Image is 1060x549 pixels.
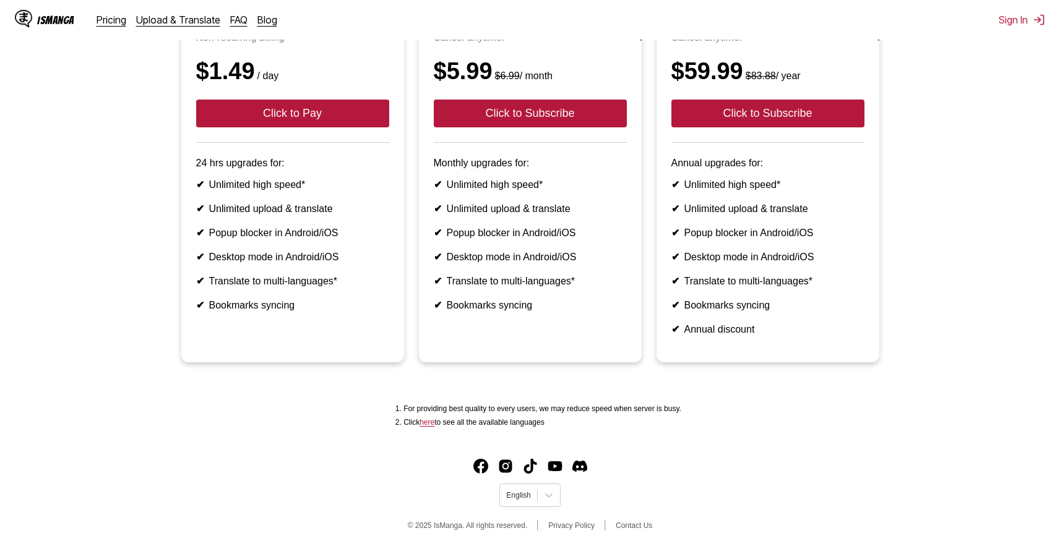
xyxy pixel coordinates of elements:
[523,459,538,474] img: IsManga TikTok
[498,459,513,474] a: Instagram
[671,228,679,238] b: ✔
[671,100,864,127] button: Click to Subscribe
[434,299,627,311] li: Bookmarks syncing
[196,251,389,263] li: Desktop mode in Android/iOS
[420,418,434,427] a: Available languages
[616,521,652,530] a: Contact Us
[671,179,679,190] b: ✔
[671,323,864,335] li: Annual discount
[743,70,801,81] small: / year
[434,179,627,190] li: Unlimited high speed*
[196,179,389,190] li: Unlimited high speed*
[548,459,562,474] a: Youtube
[498,459,513,474] img: IsManga Instagram
[671,275,864,287] li: Translate to multi-languages*
[196,252,204,262] b: ✔
[746,70,776,81] s: $83.88
[506,491,508,500] input: Select language
[572,459,587,474] img: IsManga Discord
[434,251,627,263] li: Desktop mode in Android/iOS
[671,252,679,262] b: ✔
[671,179,864,190] li: Unlimited high speed*
[196,300,204,310] b: ✔
[15,10,32,27] img: IsManga Logo
[403,404,681,413] li: For providing best quality to every users, we may reduce speed when server is busy.
[671,203,679,214] b: ✔
[37,14,74,26] div: IsManga
[196,227,389,239] li: Popup blocker in Android/iOS
[1033,14,1045,26] img: Sign out
[196,228,204,238] b: ✔
[196,299,389,311] li: Bookmarks syncing
[999,14,1045,26] button: Sign In
[136,14,220,26] a: Upload & Translate
[434,203,627,215] li: Unlimited upload & translate
[408,521,528,530] span: © 2025 IsManga. All rights reserved.
[523,459,538,474] a: TikTok
[196,203,204,214] b: ✔
[493,70,553,81] small: / month
[671,227,864,239] li: Popup blocker in Android/iOS
[671,299,864,311] li: Bookmarks syncing
[257,14,277,26] a: Blog
[671,300,679,310] b: ✔
[473,459,488,474] img: IsManga Facebook
[196,275,389,287] li: Translate to multi-languages*
[255,70,279,81] small: / day
[671,203,864,215] li: Unlimited upload & translate
[671,58,864,85] div: $59.99
[434,179,442,190] b: ✔
[196,100,389,127] button: Click to Pay
[230,14,248,26] a: FAQ
[671,158,864,169] p: Annual upgrades for:
[671,324,679,334] b: ✔
[434,158,627,169] p: Monthly upgrades for:
[403,418,681,427] li: Click to see all the available languages
[196,58,389,85] div: $1.49
[548,459,562,474] img: IsManga YouTube
[196,203,389,215] li: Unlimited upload & translate
[548,521,595,530] a: Privacy Policy
[434,203,442,214] b: ✔
[434,227,627,239] li: Popup blocker in Android/iOS
[15,10,97,30] a: IsManga LogoIsManga
[196,158,389,169] p: 24 hrs upgrades for:
[434,276,442,286] b: ✔
[97,14,126,26] a: Pricing
[434,228,442,238] b: ✔
[196,276,204,286] b: ✔
[495,70,520,81] s: $6.99
[434,252,442,262] b: ✔
[473,459,488,474] a: Facebook
[434,300,442,310] b: ✔
[434,275,627,287] li: Translate to multi-languages*
[671,276,679,286] b: ✔
[572,459,587,474] a: Discord
[196,179,204,190] b: ✔
[671,251,864,263] li: Desktop mode in Android/iOS
[434,100,627,127] button: Click to Subscribe
[434,58,627,85] div: $5.99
